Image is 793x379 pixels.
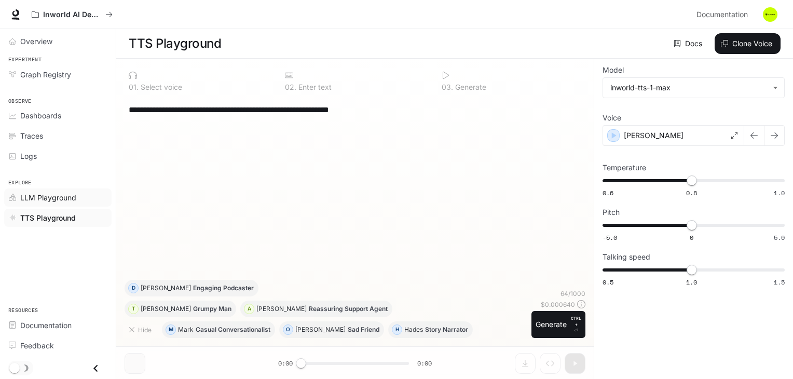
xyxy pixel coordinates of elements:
[20,110,61,121] span: Dashboards
[244,301,254,317] div: A
[20,151,37,161] span: Logs
[279,321,384,338] button: O[PERSON_NAME]Sad Friend
[4,32,112,50] a: Overview
[774,188,785,197] span: 1.0
[141,306,191,312] p: [PERSON_NAME]
[388,321,473,338] button: HHadesStory Narrator
[296,84,332,91] p: Enter text
[125,280,258,296] button: D[PERSON_NAME]Engaging Podcaster
[603,233,617,242] span: -5.0
[774,233,785,242] span: 5.0
[193,285,254,291] p: Engaging Podcaster
[760,4,781,25] button: User avatar
[20,340,54,351] span: Feedback
[686,278,697,287] span: 1.0
[348,327,379,333] p: Sad Friend
[20,69,71,80] span: Graph Registry
[125,301,236,317] button: T[PERSON_NAME]Grumpy Man
[129,84,139,91] p: 0 1 .
[453,84,486,91] p: Generate
[4,106,112,125] a: Dashboards
[9,362,20,373] span: Dark mode toggle
[560,289,585,298] p: 64 / 1000
[196,327,270,333] p: Casual Conversationalist
[4,65,112,84] a: Graph Registry
[404,327,423,333] p: Hades
[309,306,388,312] p: Reassuring Support Agent
[129,280,138,296] div: D
[129,33,221,54] h1: TTS Playground
[392,321,402,338] div: H
[692,4,756,25] a: Documentation
[178,327,194,333] p: Mark
[425,327,468,333] p: Story Narrator
[27,4,117,25] button: All workspaces
[84,358,107,379] button: Close drawer
[141,285,191,291] p: [PERSON_NAME]
[603,209,620,216] p: Pitch
[20,130,43,141] span: Traces
[20,192,76,203] span: LLM Playground
[125,321,158,338] button: Hide
[20,320,72,331] span: Documentation
[715,33,781,54] button: Clone Voice
[139,84,182,91] p: Select voice
[690,233,693,242] span: 0
[285,84,296,91] p: 0 2 .
[4,336,112,355] a: Feedback
[763,7,777,22] img: User avatar
[603,114,621,121] p: Voice
[571,315,581,328] p: CTRL +
[4,188,112,207] a: LLM Playground
[603,78,784,98] div: inworld-tts-1-max
[571,315,581,334] p: ⏎
[4,316,112,334] a: Documentation
[166,321,175,338] div: M
[240,301,392,317] button: A[PERSON_NAME]Reassuring Support Agent
[4,127,112,145] a: Traces
[256,306,307,312] p: [PERSON_NAME]
[295,327,346,333] p: [PERSON_NAME]
[442,84,453,91] p: 0 3 .
[672,33,706,54] a: Docs
[129,301,138,317] div: T
[774,278,785,287] span: 1.5
[4,147,112,165] a: Logs
[20,36,52,47] span: Overview
[20,212,76,223] span: TTS Playground
[283,321,293,338] div: O
[162,321,275,338] button: MMarkCasual Conversationalist
[531,311,585,338] button: GenerateCTRL +⏎
[696,8,748,21] span: Documentation
[4,209,112,227] a: TTS Playground
[43,10,101,19] p: Inworld AI Demos
[541,300,575,309] p: $ 0.000640
[193,306,231,312] p: Grumpy Man
[603,253,650,261] p: Talking speed
[603,66,624,74] p: Model
[603,278,613,287] span: 0.5
[603,188,613,197] span: 0.6
[610,83,768,93] div: inworld-tts-1-max
[624,130,683,141] p: [PERSON_NAME]
[686,188,697,197] span: 0.8
[603,164,646,171] p: Temperature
